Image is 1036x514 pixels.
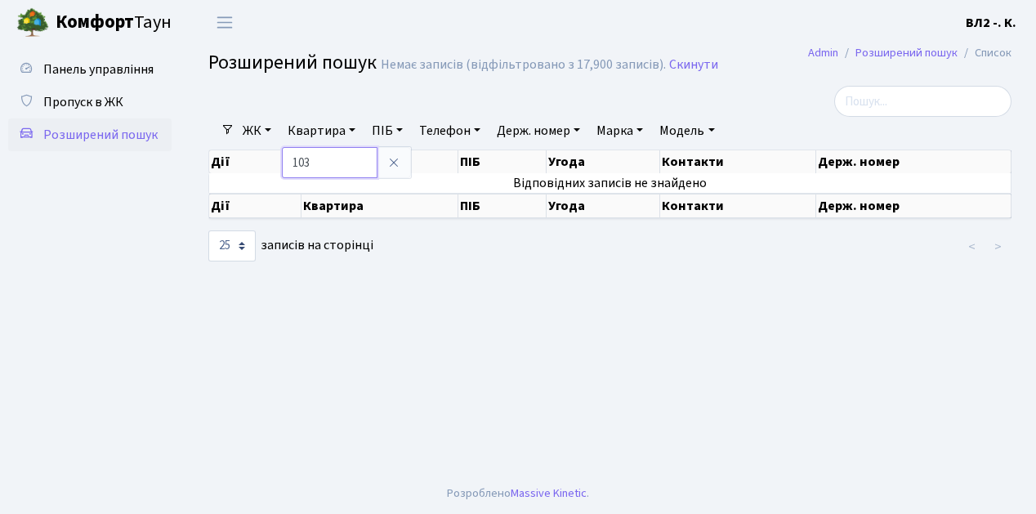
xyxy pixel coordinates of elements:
[966,14,1016,32] b: ВЛ2 -. К.
[784,36,1036,70] nav: breadcrumb
[816,150,1011,173] th: Держ. номер
[281,117,362,145] a: Квартира
[209,194,301,218] th: Дії
[660,150,816,173] th: Контакти
[816,194,1011,218] th: Держ. номер
[8,86,172,118] a: Пропуск в ЖК
[808,44,838,61] a: Admin
[208,230,373,261] label: записів на сторінці
[56,9,134,35] b: Комфорт
[855,44,958,61] a: Розширений пошук
[490,117,587,145] a: Держ. номер
[43,93,123,111] span: Пропуск в ЖК
[208,48,377,77] span: Розширений пошук
[653,117,721,145] a: Модель
[301,194,458,218] th: Квартира
[8,53,172,86] a: Панель управління
[966,13,1016,33] a: ВЛ2 -. К.
[381,57,666,73] div: Немає записів (відфільтровано з 17,900 записів).
[43,60,154,78] span: Панель управління
[413,117,487,145] a: Телефон
[547,150,660,173] th: Угода
[669,57,718,73] a: Скинути
[365,117,409,145] a: ПІБ
[43,126,158,144] span: Розширений пошук
[958,44,1011,62] li: Список
[56,9,172,37] span: Таун
[209,150,301,173] th: Дії
[834,86,1011,117] input: Пошук...
[511,485,587,502] a: Massive Kinetic
[660,194,816,218] th: Контакти
[458,150,547,173] th: ПІБ
[208,230,256,261] select: записів на сторінці
[209,173,1011,193] td: Відповідних записів не знайдено
[16,7,49,39] img: logo.png
[204,9,245,36] button: Переключити навігацію
[458,194,547,218] th: ПІБ
[8,118,172,151] a: Розширений пошук
[547,194,660,218] th: Угода
[236,117,278,145] a: ЖК
[447,485,589,503] div: Розроблено .
[590,117,650,145] a: Марка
